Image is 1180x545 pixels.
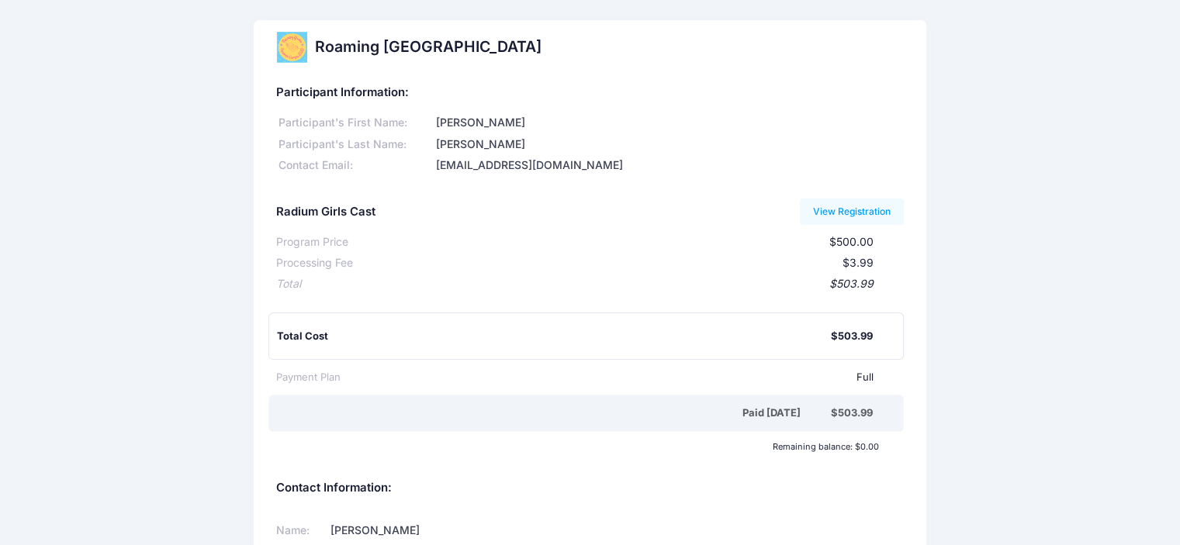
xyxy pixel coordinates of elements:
a: View Registration [800,198,905,225]
div: Full [341,370,874,385]
h2: Roaming [GEOGRAPHIC_DATA] [315,38,542,56]
td: [PERSON_NAME] [325,518,570,544]
div: Participant's Last Name: [276,136,433,153]
div: $503.99 [831,329,873,344]
div: Remaining balance: $0.00 [268,442,886,451]
div: Total Cost [277,329,831,344]
div: $503.99 [831,405,873,421]
div: [EMAIL_ADDRESS][DOMAIN_NAME] [433,157,904,174]
div: [PERSON_NAME] [433,115,904,131]
h5: Radium Girls Cast [276,205,375,219]
div: Payment Plan [276,370,341,385]
div: Processing Fee [276,255,353,271]
td: Name: [276,518,325,544]
div: Program Price [276,234,348,250]
div: $503.99 [301,276,874,292]
div: Contact Email: [276,157,433,174]
h5: Contact Information: [276,481,904,495]
div: Participant's First Name: [276,115,433,131]
div: Paid [DATE] [279,405,831,421]
div: Total [276,276,301,292]
h5: Participant Information: [276,86,904,100]
div: [PERSON_NAME] [433,136,904,153]
div: $3.99 [353,255,874,271]
span: $500.00 [829,235,874,248]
